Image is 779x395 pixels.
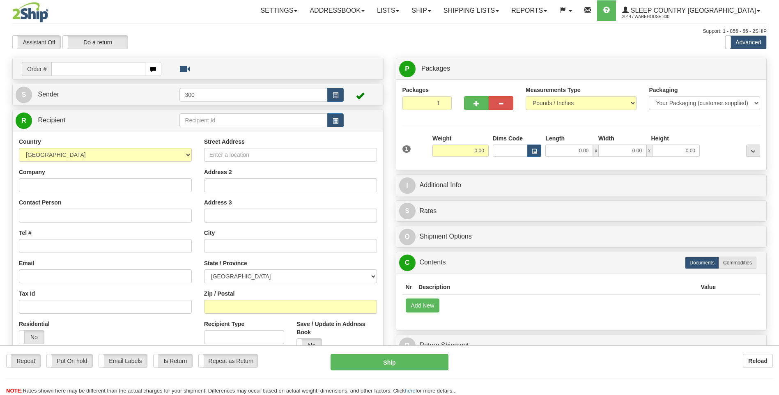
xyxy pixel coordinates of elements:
[63,36,128,49] label: Do a return
[399,60,764,77] a: P Packages
[19,259,34,267] label: Email
[331,354,448,370] button: Ship
[399,254,764,271] a: CContents
[303,0,371,21] a: Addressbook
[12,2,48,23] img: logo2044.jpg
[179,113,327,127] input: Recipient Id
[746,145,760,157] div: ...
[16,86,179,103] a: S Sender
[6,388,23,394] span: NOTE:
[99,354,147,367] label: Email Labels
[19,198,61,207] label: Contact Person
[405,388,416,394] a: here
[47,354,92,367] label: Put On hold
[432,134,451,142] label: Weight
[296,320,377,336] label: Save / Update in Address Book
[38,117,65,124] span: Recipient
[399,177,416,194] span: I
[399,338,416,354] span: R
[204,138,245,146] label: Street Address
[406,299,440,312] button: Add New
[593,145,599,157] span: x
[505,0,553,21] a: Reports
[726,36,766,49] label: Advanced
[545,134,565,142] label: Length
[371,0,405,21] a: Lists
[22,62,51,76] span: Order #
[493,134,523,142] label: Dims Code
[204,289,235,298] label: Zip / Postal
[204,148,377,162] input: Enter a location
[204,229,215,237] label: City
[38,91,59,98] span: Sender
[19,168,45,176] label: Company
[204,259,247,267] label: State / Province
[399,229,416,245] span: O
[16,87,32,103] span: S
[399,203,764,220] a: $Rates
[12,28,767,35] div: Support: 1 - 855 - 55 - 2SHIP
[16,113,32,129] span: R
[646,145,652,157] span: x
[204,198,232,207] label: Address 3
[19,138,41,146] label: Country
[405,0,437,21] a: Ship
[204,320,245,328] label: Recipient Type
[13,36,60,49] label: Assistant Off
[16,112,161,129] a: R Recipient
[616,0,766,21] a: Sleep Country [GEOGRAPHIC_DATA] 2044 / Warehouse 300
[649,86,678,94] label: Packaging
[526,86,581,94] label: Measurements Type
[7,354,40,367] label: Repeat
[743,354,773,368] button: Reload
[421,65,450,72] span: Packages
[19,229,32,237] label: Tel #
[19,289,35,298] label: Tax Id
[760,156,778,239] iframe: chat widget
[19,331,44,344] label: No
[297,339,322,352] label: No
[399,203,416,219] span: $
[437,0,505,21] a: Shipping lists
[719,257,756,269] label: Commodities
[748,358,768,364] b: Reload
[19,320,50,328] label: Residential
[402,280,416,295] th: Nr
[697,280,719,295] th: Value
[254,0,303,21] a: Settings
[399,61,416,77] span: P
[622,13,684,21] span: 2044 / Warehouse 300
[402,145,411,153] span: 1
[399,177,764,194] a: IAdditional Info
[598,134,614,142] label: Width
[399,255,416,271] span: C
[399,337,764,354] a: RReturn Shipment
[415,280,697,295] th: Description
[685,257,719,269] label: Documents
[179,88,327,102] input: Sender Id
[399,228,764,245] a: OShipment Options
[154,354,192,367] label: Is Return
[199,354,257,367] label: Repeat as Return
[402,86,429,94] label: Packages
[204,168,232,176] label: Address 2
[629,7,756,14] span: Sleep Country [GEOGRAPHIC_DATA]
[651,134,669,142] label: Height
